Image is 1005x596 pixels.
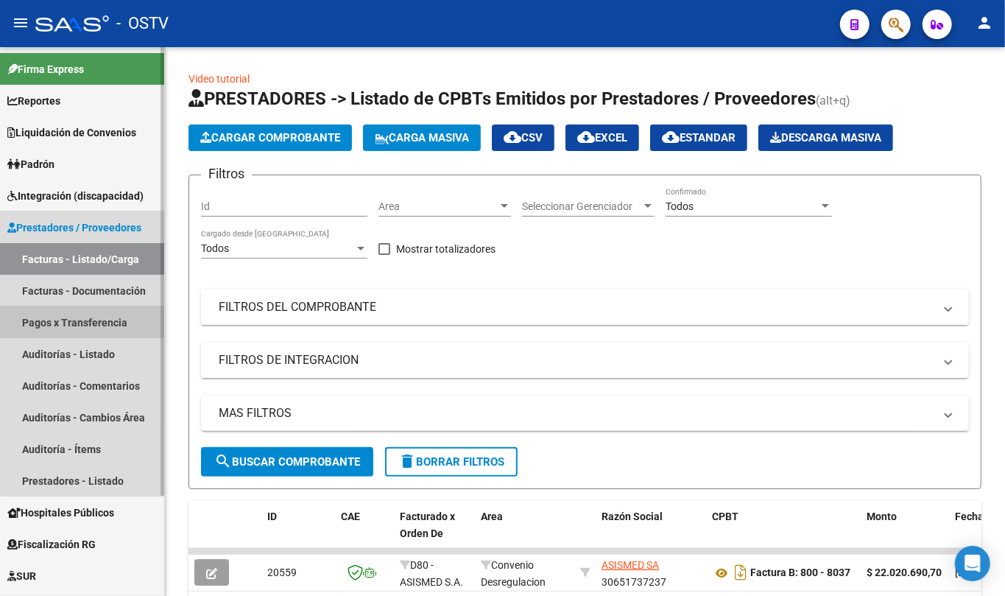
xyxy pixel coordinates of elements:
[475,501,574,566] datatable-header-cell: Area
[565,125,639,151] button: EXCEL
[577,131,627,144] span: EXCEL
[758,125,893,151] button: Descarga Masiva
[201,447,373,477] button: Buscar Comprobante
[504,128,521,146] mat-icon: cloud_download
[335,501,394,566] datatable-header-cell: CAE
[341,511,360,522] span: CAE
[219,405,934,421] mat-panel-title: MAS FILTROS
[219,352,934,368] mat-panel-title: FILTROS DE INTEGRACION
[7,188,144,204] span: Integración (discapacidad)
[267,567,297,578] span: 20559
[976,14,993,32] mat-icon: person
[662,128,680,146] mat-icon: cloud_download
[650,125,747,151] button: Estandar
[201,290,969,325] mat-expansion-panel-header: FILTROS DEL COMPROBANTE
[750,567,850,579] strong: Factura B: 800 - 8037
[867,511,897,522] span: Monto
[758,125,893,151] app-download-masive: Descarga masiva de comprobantes (adjuntos)
[7,125,136,141] span: Liquidación de Convenios
[378,200,498,213] span: Area
[398,455,504,469] span: Borrar Filtros
[770,131,881,144] span: Descarga Masiva
[400,511,455,539] span: Facturado x Orden De
[116,7,169,40] span: - OSTV
[7,220,141,236] span: Prestadores / Proveedores
[385,447,518,477] button: Borrar Filtros
[481,511,503,522] span: Area
[481,559,546,588] span: Convenio Desregulacion
[200,131,340,144] span: Cargar Comprobante
[375,131,469,144] span: Carga Masiva
[201,396,969,431] mat-expansion-panel-header: MAS FILTROS
[261,501,335,566] datatable-header-cell: ID
[214,452,232,470] mat-icon: search
[201,164,252,184] h3: Filtros
[267,511,277,522] span: ID
[712,511,738,522] span: CPBT
[7,93,60,109] span: Reportes
[219,299,934,315] mat-panel-title: FILTROS DEL COMPROBANTE
[492,125,554,151] button: CSV
[400,559,463,588] span: D80 - ASISMED S.A.
[596,501,706,566] datatable-header-cell: Razón Social
[398,452,416,470] mat-icon: delete
[77,87,113,97] div: Dominio
[188,88,816,109] span: PRESTADORES -> Listado de CPBTs Emitidos por Prestadores / Proveedores
[201,242,229,254] span: Todos
[861,501,949,566] datatable-header-cell: Monto
[602,557,700,588] div: 30651737237
[7,536,96,553] span: Fiscalización RG
[363,125,481,151] button: Carga Masiva
[396,240,496,258] span: Mostrar totalizadores
[157,85,169,97] img: tab_keywords_by_traffic_grey.svg
[61,85,73,97] img: tab_domain_overview_orange.svg
[504,131,543,144] span: CSV
[188,125,352,151] button: Cargar Comprobante
[214,455,360,469] span: Buscar Comprobante
[41,24,72,35] div: v 4.0.25
[38,38,165,50] div: Dominio: [DOMAIN_NAME]
[201,343,969,378] mat-expansion-panel-header: FILTROS DE INTEGRACION
[7,61,84,77] span: Firma Express
[706,501,861,566] datatable-header-cell: CPBT
[666,200,694,212] span: Todos
[394,501,475,566] datatable-header-cell: Facturado x Orden De
[602,511,663,522] span: Razón Social
[816,94,850,108] span: (alt+q)
[24,38,35,50] img: website_grey.svg
[7,505,114,521] span: Hospitales Públicos
[602,559,659,571] span: ASISMED SA
[522,200,641,213] span: Seleccionar Gerenciador
[577,128,595,146] mat-icon: cloud_download
[188,73,250,85] a: Video tutorial
[7,568,36,584] span: SUR
[173,87,234,97] div: Palabras clave
[662,131,736,144] span: Estandar
[24,24,35,35] img: logo_orange.svg
[867,567,942,578] strong: $ 22.020.690,70
[955,546,990,581] div: Open Intercom Messenger
[731,561,750,584] i: Descargar documento
[12,14,29,32] mat-icon: menu
[7,156,54,172] span: Padrón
